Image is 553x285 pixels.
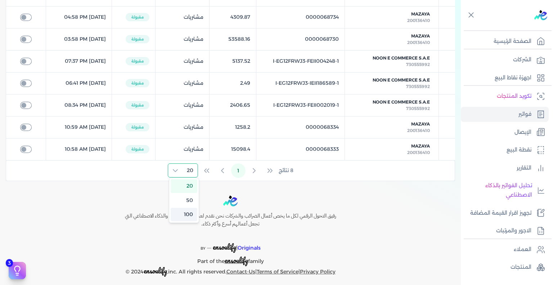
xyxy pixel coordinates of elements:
[6,259,13,267] span: 3
[461,242,549,257] a: العملاء
[225,258,248,264] a: ensoulify
[406,62,430,67] span: 730555992
[461,206,549,221] a: تجهيز اقرار القيمة المضافة
[511,263,531,272] p: المنتجات
[373,55,430,61] span: Noon E Commerce S.A.E
[171,208,197,221] li: 100
[407,40,430,45] span: 200136410
[373,77,430,83] span: Noon E Commerce S.A.E
[226,268,255,275] a: Contact-Us
[513,55,531,65] p: الشركات
[496,226,531,236] p: الاجور والمرتبات
[497,92,531,101] p: تكويد المنتجات
[9,262,26,279] button: 3
[461,161,549,176] a: التقارير
[518,110,531,119] p: فواتير
[464,181,532,199] p: تحليل الفواتير بالذكاء الاصطناعي
[407,150,430,155] span: 200136410
[207,244,211,249] sup: __
[109,266,351,277] p: © 2024 ,inc. All rights reserved. | |
[411,121,430,127] span: Mazaya
[201,246,206,251] span: BY
[461,142,549,158] a: نقطة البيع
[373,99,430,105] span: Noon E Commerce S.A.E
[407,128,430,133] span: 200136410
[461,223,549,238] a: الاجور والمرتبات
[183,164,198,177] span: Rows per page
[534,10,547,20] img: logo
[186,197,193,204] span: 50
[517,163,531,173] p: التقارير
[109,234,351,253] p: |
[184,211,193,218] span: 100
[257,268,298,275] a: Terms of Service
[406,106,430,111] span: 730555992
[411,11,430,17] span: Mazaya
[186,182,193,190] span: 20
[109,253,351,266] p: Part of the family
[144,265,167,276] span: ensoulify
[406,84,430,89] span: 730555992
[171,179,197,193] li: 20
[213,241,236,253] span: ensoulify
[411,33,430,39] span: Mazaya
[461,52,549,67] a: الشركات
[461,70,549,85] a: اجهزة نقاط البيع
[238,245,261,251] span: Originals
[411,143,430,149] span: Mazaya
[407,18,430,23] span: 200136410
[223,196,238,207] img: logo
[109,212,351,228] h6: رفيق التحول الرقمي لكل ما يخص أعمال الضرائب والشركات نحن نقدم لعملائنا التكنولوجيا والذكاء الاصطن...
[461,107,549,122] a: فواتير
[507,145,531,155] p: نقطة البيع
[231,163,246,178] button: Page 1
[461,125,549,140] a: الإيصال
[225,255,248,266] span: ensoulify
[470,209,531,218] p: تجهيز اقرار القيمة المضافة
[514,245,531,254] p: العملاء
[461,178,549,202] a: تحليل الفواتير بالذكاء الاصطناعي
[495,73,531,83] p: اجهزة نقاط البيع
[171,194,197,207] li: 50
[494,37,531,46] p: الصفحة الرئيسية
[514,128,531,137] p: الإيصال
[279,167,293,174] span: 8 نتائج
[461,34,549,49] a: الصفحة الرئيسية
[461,89,549,104] a: تكويد المنتجات
[461,260,549,275] a: المنتجات
[300,268,336,275] a: Privacy Policy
